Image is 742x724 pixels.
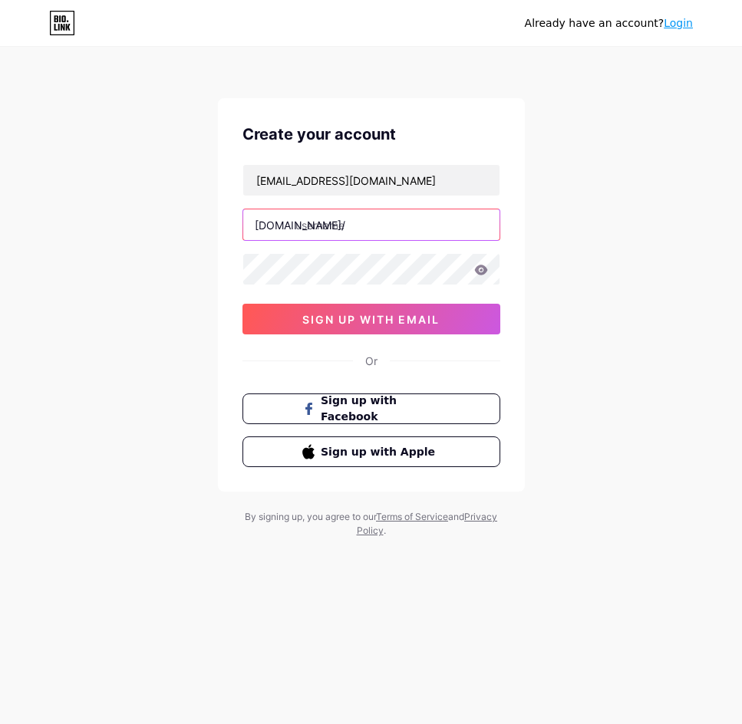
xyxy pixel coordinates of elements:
input: Email [243,165,500,196]
div: Or [365,353,378,369]
span: Sign up with Apple [321,444,440,460]
div: By signing up, you agree to our and . [241,510,502,538]
a: Login [664,17,693,29]
button: Sign up with Facebook [242,393,500,424]
span: Sign up with Facebook [321,393,440,425]
a: Terms of Service [376,511,448,522]
div: Create your account [242,123,500,146]
input: username [243,209,500,240]
div: Already have an account? [525,15,693,31]
button: Sign up with Apple [242,436,500,467]
span: sign up with email [302,313,440,326]
div: [DOMAIN_NAME]/ [255,217,345,233]
button: sign up with email [242,304,500,334]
